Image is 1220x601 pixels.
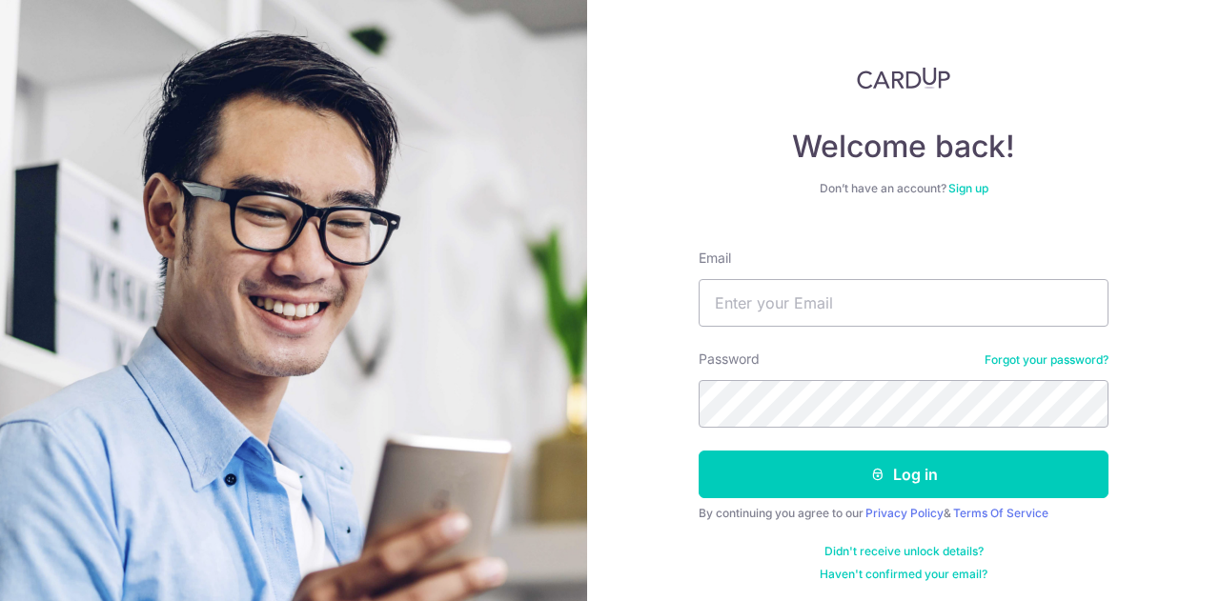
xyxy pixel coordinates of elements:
label: Email [699,249,731,268]
a: Terms Of Service [953,506,1048,520]
a: Sign up [948,181,988,195]
button: Log in [699,451,1108,498]
label: Password [699,350,760,369]
div: Don’t have an account? [699,181,1108,196]
a: Forgot your password? [985,352,1108,368]
div: By continuing you agree to our & [699,506,1108,521]
input: Enter your Email [699,279,1108,327]
a: Haven't confirmed your email? [820,567,987,582]
a: Privacy Policy [865,506,944,520]
img: CardUp Logo [857,67,950,90]
a: Didn't receive unlock details? [824,544,984,559]
h4: Welcome back! [699,128,1108,166]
